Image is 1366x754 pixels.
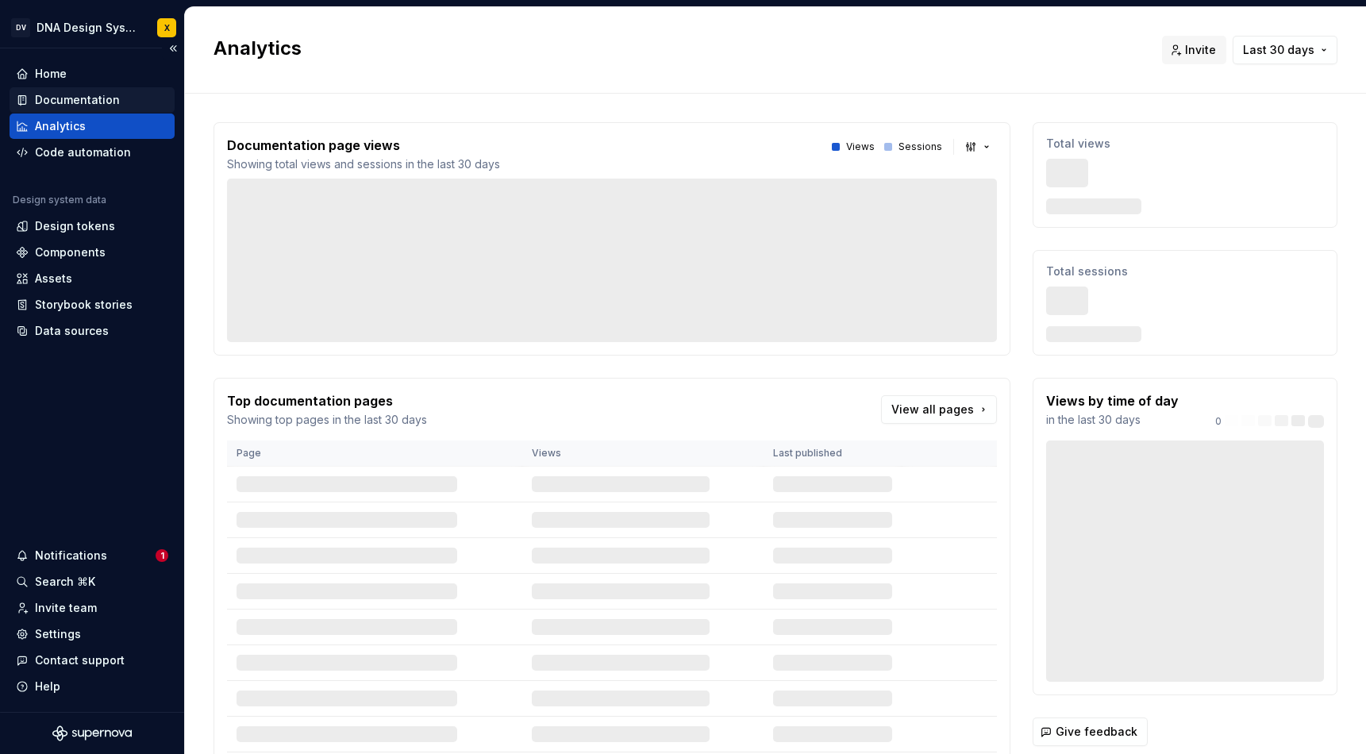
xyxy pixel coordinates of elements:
th: Page [227,440,522,467]
a: Documentation [10,87,175,113]
th: Last published [764,440,902,467]
p: Showing top pages in the last 30 days [227,412,427,428]
a: Code automation [10,140,175,165]
h2: Analytics [214,36,1143,61]
div: Data sources [35,323,109,339]
div: Code automation [35,144,131,160]
p: Showing total views and sessions in the last 30 days [227,156,500,172]
p: Documentation page views [227,136,500,155]
a: Design tokens [10,214,175,239]
button: Give feedback [1033,717,1148,746]
a: Data sources [10,318,175,344]
button: Collapse sidebar [162,37,184,60]
div: Storybook stories [35,297,133,313]
div: Assets [35,271,72,287]
div: Components [35,244,106,260]
p: Views by time of day [1046,391,1179,410]
p: Total sessions [1046,264,1324,279]
div: DV [11,18,30,37]
a: Settings [10,621,175,647]
a: Components [10,240,175,265]
p: 0 [1215,415,1222,428]
svg: Supernova Logo [52,725,132,741]
span: Invite [1185,42,1216,58]
p: Sessions [898,140,942,153]
a: Home [10,61,175,87]
div: Design system data [13,194,106,206]
button: Search ⌘K [10,569,175,594]
div: Documentation [35,92,120,108]
a: Analytics [10,113,175,139]
div: DNA Design System [37,20,138,36]
th: Views [522,440,764,467]
div: Invite team [35,600,97,616]
button: Notifications1 [10,543,175,568]
button: Last 30 days [1233,36,1337,64]
div: Settings [35,626,81,642]
a: Invite team [10,595,175,621]
div: Notifications [35,548,107,564]
div: Search ⌘K [35,574,95,590]
a: View all pages [881,395,997,424]
div: Home [35,66,67,82]
div: Help [35,679,60,694]
div: Design tokens [35,218,115,234]
div: X [164,21,170,34]
a: Storybook stories [10,292,175,317]
div: Analytics [35,118,86,134]
a: Assets [10,266,175,291]
p: in the last 30 days [1046,412,1179,428]
button: Help [10,674,175,699]
button: DVDNA Design SystemX [3,10,181,44]
span: Last 30 days [1243,42,1314,58]
button: Contact support [10,648,175,673]
span: 1 [156,549,168,562]
button: Invite [1162,36,1226,64]
p: Top documentation pages [227,391,427,410]
p: Total views [1046,136,1324,152]
div: Contact support [35,652,125,668]
span: View all pages [891,402,974,417]
p: Views [846,140,875,153]
span: Give feedback [1056,724,1137,740]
